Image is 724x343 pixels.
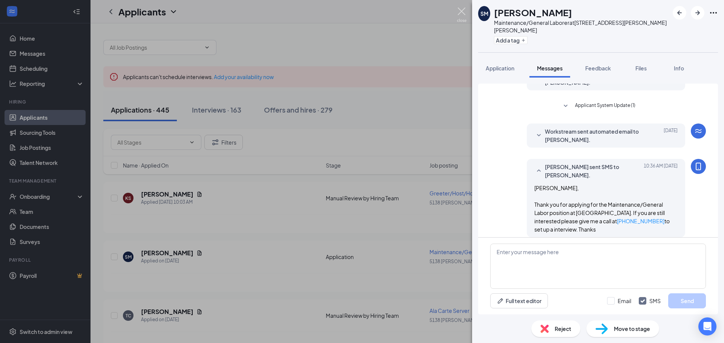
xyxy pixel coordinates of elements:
span: Feedback [585,65,611,72]
svg: SmallChevronDown [561,102,570,111]
span: Files [635,65,647,72]
svg: SmallChevronDown [534,131,543,140]
button: Full text editorPen [490,293,548,308]
div: Maintenance/General Laborer at [STREET_ADDRESS][PERSON_NAME][PERSON_NAME] [494,19,669,34]
button: ArrowRight [691,6,704,20]
svg: Pen [497,297,504,305]
span: [DATE] [664,127,678,144]
div: Open Intercom Messenger [698,317,716,335]
span: Messages [537,65,563,72]
a: [PHONE_NUMBER] [617,218,664,224]
svg: MobileSms [694,162,703,171]
svg: ArrowRight [693,8,702,17]
svg: SmallChevronUp [534,166,543,175]
span: [DATE] 10:36 AM [644,163,678,179]
span: Move to stage [614,325,650,333]
span: Applicant System Update (1) [575,102,635,111]
svg: WorkstreamLogo [694,127,703,136]
span: Reject [555,325,571,333]
button: ArrowLeftNew [673,6,686,20]
div: SM [480,10,488,17]
span: [PERSON_NAME], Thank you for applying for the Maintenance/General Labor position at [GEOGRAPHIC_D... [534,184,670,233]
svg: Ellipses [709,8,718,17]
svg: ArrowLeftNew [675,8,684,17]
button: PlusAdd a tag [494,36,528,44]
button: SmallChevronDownApplicant System Update (1) [561,102,635,111]
span: Workstream sent automated email to [PERSON_NAME]. [545,127,644,144]
h1: [PERSON_NAME] [494,6,572,19]
button: Send [668,293,706,308]
span: Application [486,65,514,72]
span: [PERSON_NAME] sent SMS to [PERSON_NAME]. [545,163,644,179]
span: Info [674,65,684,72]
svg: Plus [521,38,526,43]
